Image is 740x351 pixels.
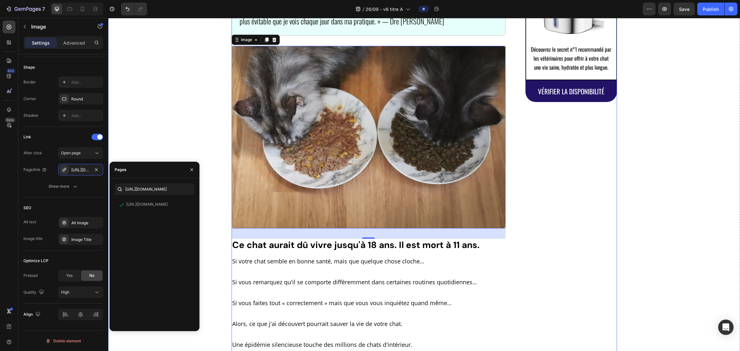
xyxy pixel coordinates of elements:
[23,113,38,118] div: Shadow
[71,80,101,85] div: Add...
[23,64,35,70] div: Shape
[697,3,724,15] button: Publish
[3,3,48,15] button: 7
[23,336,103,346] button: Delete element
[23,134,31,140] div: Link
[123,28,398,210] img: Alt Image
[71,237,101,243] div: Image Title
[61,150,81,155] span: Open page
[46,337,81,345] div: Delete element
[430,68,496,78] span: VÉRIFIER LA DISPONIBILITÉ
[23,236,42,242] div: Image title
[32,39,50,46] p: Settings
[61,290,69,295] span: High
[23,273,38,278] div: Preload
[5,117,15,123] div: Beta
[63,39,85,46] p: Advanced
[115,184,194,195] input: Insert link or search
[23,310,42,319] div: Align
[58,287,103,298] button: High
[23,150,42,156] div: After click
[23,288,45,297] div: Quality
[124,221,371,233] strong: Ce chat aurait dû vivre jusqu'à 18 ans. Il est mort à 11 ans.
[115,167,127,173] div: Pages
[42,5,45,13] p: 7
[71,167,90,173] div: [URL][DOMAIN_NAME]
[363,6,364,13] span: /
[679,6,690,12] span: Save
[23,181,103,192] button: Show more
[71,220,101,226] div: Alt Image
[23,258,48,264] div: Optimize LCP
[31,23,86,30] p: Image
[703,6,719,13] div: Publish
[718,320,734,335] div: Open Intercom Messenger
[123,28,398,210] a: Image Title
[23,219,36,225] div: Alt text
[423,27,503,53] span: Découvrez le secret n°1 recommandé par les vétérinaires pour offrir à votre chat une vie saine, h...
[71,113,101,119] div: Add...
[674,3,695,15] button: Save
[71,96,101,102] div: Round
[23,167,47,173] div: Page/link
[23,205,31,211] div: SEO
[48,183,78,190] div: Show more
[121,3,147,15] div: Undo/Redo
[23,79,36,85] div: Border
[366,6,403,13] span: 26/09 - v6 titre A
[131,19,145,25] div: Image
[6,68,15,73] div: 450
[417,62,509,84] a: VÉRIFIER LA DISPONIBILITÉ
[66,273,73,278] span: Yes
[108,18,740,351] iframe: Design area
[126,201,168,207] div: [URL][DOMAIN_NAME]
[89,273,94,278] span: No
[23,96,36,102] div: Corner
[58,147,103,159] button: Open page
